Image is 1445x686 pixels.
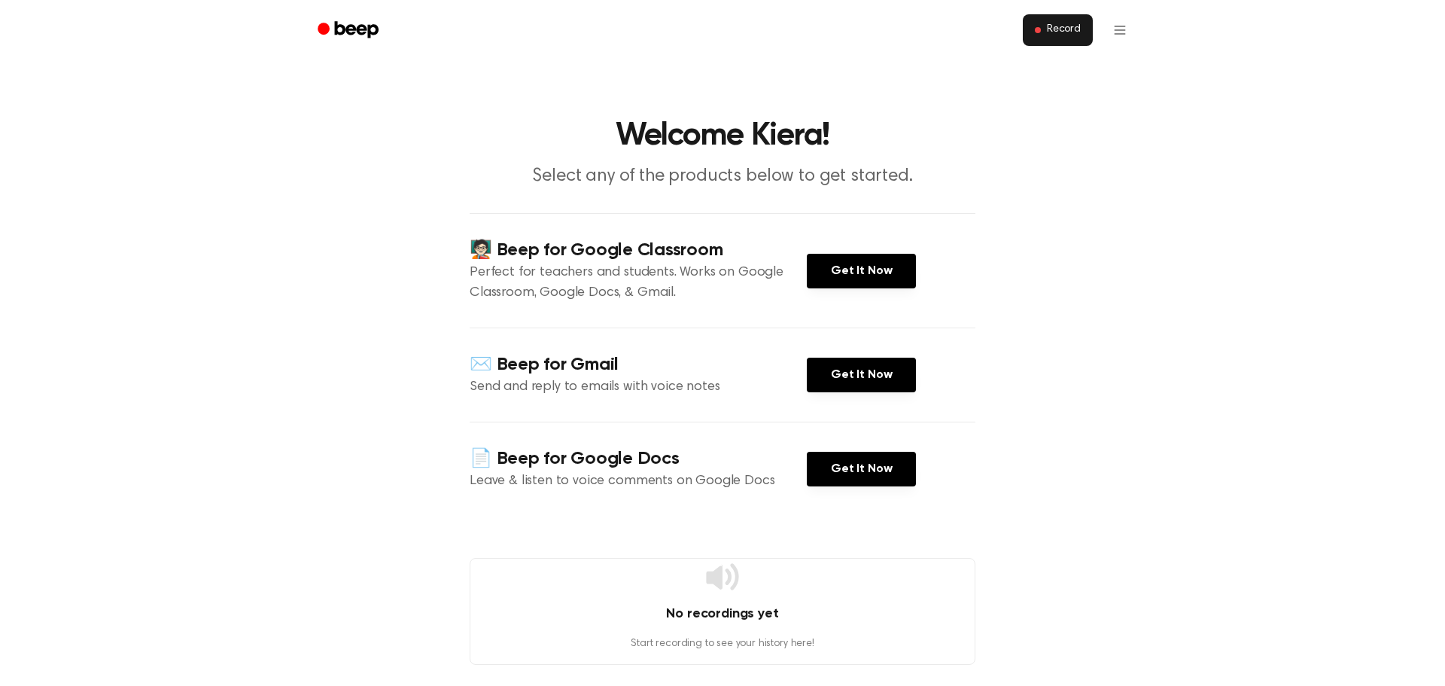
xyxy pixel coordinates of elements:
a: Get It Now [807,452,916,486]
h4: 🧑🏻‍🏫 Beep for Google Classroom [470,238,807,263]
h1: Welcome Kiera! [337,120,1108,152]
a: Get It Now [807,254,916,288]
p: Start recording to see your history here! [470,636,975,652]
p: Perfect for teachers and students. Works on Google Classroom, Google Docs, & Gmail. [470,263,807,303]
p: Leave & listen to voice comments on Google Docs [470,471,807,492]
h4: 📄 Beep for Google Docs [470,447,807,471]
span: Record [1047,23,1081,37]
a: Beep [307,16,392,45]
button: Open menu [1102,12,1138,48]
a: Get It Now [807,358,916,392]
button: Record [1023,14,1093,46]
p: Send and reply to emails with voice notes [470,377,807,398]
h4: ✉️ Beep for Gmail [470,352,807,377]
h4: No recordings yet [470,604,975,624]
p: Select any of the products below to get started. [433,164,1011,189]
